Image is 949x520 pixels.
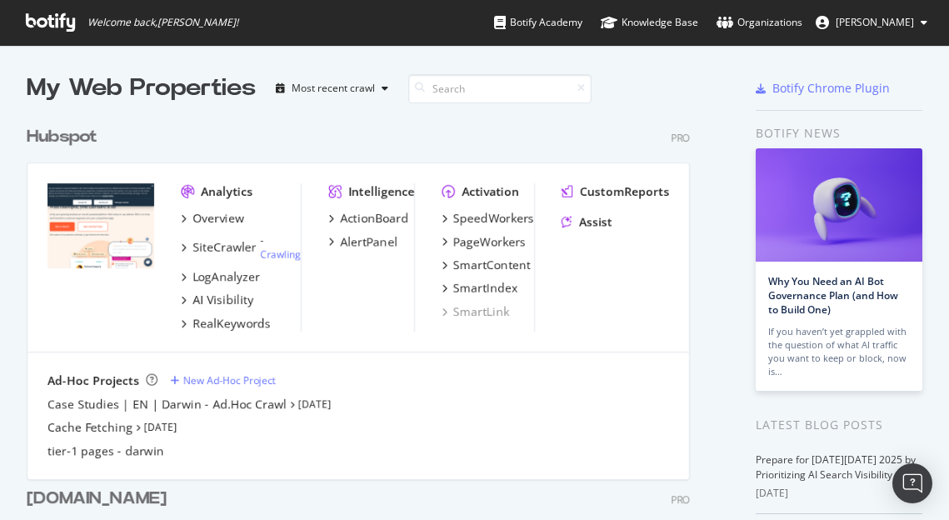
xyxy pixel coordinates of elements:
[453,280,517,297] div: SmartIndex
[27,72,256,105] div: My Web Properties
[340,210,408,227] div: ActionBoard
[408,74,592,103] input: Search
[27,487,173,511] a: [DOMAIN_NAME]
[756,416,922,434] div: Latest Blog Posts
[756,452,916,482] a: Prepare for [DATE][DATE] 2025 by Prioritizing AI Search Visibility
[442,280,517,297] a: SmartIndex
[442,233,526,250] a: PageWorkers
[181,315,271,332] a: RealKeywords
[802,9,941,36] button: [PERSON_NAME]
[47,183,154,268] img: hubspot.com
[562,183,669,200] a: CustomReports
[340,233,397,250] div: AlertPanel
[756,124,922,142] div: Botify news
[192,315,271,332] div: RealKeywords
[453,210,534,227] div: SpeedWorkers
[348,183,414,200] div: Intelligence
[756,486,922,501] div: [DATE]
[453,233,526,250] div: PageWorkers
[562,213,612,230] a: Assist
[328,210,408,227] a: ActionBoard
[328,233,397,250] a: AlertPanel
[192,239,257,256] div: SiteCrawler
[836,15,914,29] span: Victor Pan
[768,325,910,378] div: If you haven’t yet grappled with the question of what AI traffic you want to keep or block, now is…
[892,463,932,503] div: Open Intercom Messenger
[580,183,669,200] div: CustomReports
[717,14,802,31] div: Organizations
[47,442,164,459] a: tier-1 pages - darwin
[144,420,177,434] a: [DATE]
[671,492,690,507] div: Pro
[27,487,167,511] div: [DOMAIN_NAME]
[601,14,698,31] div: Knowledge Base
[442,303,509,320] a: SmartLink
[442,257,531,273] a: SmartContent
[671,131,690,145] div: Pro
[772,80,890,97] div: Botify Chrome Plugin
[181,210,244,227] a: Overview
[579,213,612,230] div: Assist
[768,274,898,317] a: Why You Need an AI Bot Governance Plan (and How to Build One)
[756,80,890,97] a: Botify Chrome Plugin
[442,210,534,227] a: SpeedWorkers
[47,419,132,436] a: Cache Fetching
[47,396,287,412] a: Case Studies | EN | Darwin - Ad.Hoc Crawl
[260,233,301,262] div: -
[181,233,301,262] a: SiteCrawler- Crawling
[87,16,238,29] span: Welcome back, [PERSON_NAME] !
[192,292,253,308] div: AI Visibility
[192,268,260,285] div: LogAnalyzer
[27,125,97,149] div: Hubspot
[269,75,395,102] button: Most recent crawl
[27,125,104,149] a: Hubspot
[181,292,253,308] a: AI Visibility
[494,14,582,31] div: Botify Academy
[171,373,276,387] a: New Ad-Hoc Project
[183,373,276,387] div: New Ad-Hoc Project
[453,257,531,273] div: SmartContent
[181,268,260,285] a: LogAnalyzer
[756,148,922,262] img: Why You Need an AI Bot Governance Plan (and How to Build One)
[260,247,301,262] a: Crawling
[292,83,375,93] div: Most recent crawl
[462,183,519,200] div: Activation
[192,210,244,227] div: Overview
[298,397,331,411] a: [DATE]
[201,183,252,200] div: Analytics
[47,372,139,389] div: Ad-Hoc Projects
